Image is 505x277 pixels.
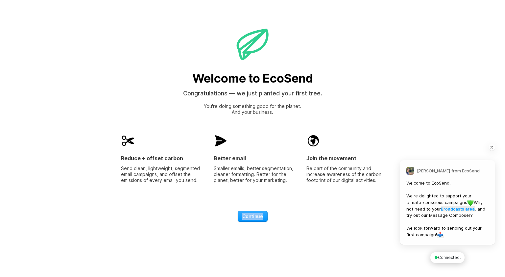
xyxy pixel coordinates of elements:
[192,73,313,84] h1: Welcome to EcoSend
[214,155,297,162] h3: Better email
[406,180,489,238] span: Welcome to EcoSend! We're delighted to support your climate-conscious campaigns Why not head to y...
[183,89,322,97] h2: Congratulations — we just planted your first tree.
[417,168,480,173] strong: [PERSON_NAME] from EcoSend
[238,211,268,222] a: Continue
[232,109,273,115] p: And your business.
[306,165,384,184] p: Be part of the community and increase awareness of the carbon footprint of our digital activities.
[214,165,297,184] p: Smaller emails, better segmentation, cleaner formatting. Better for the planet, better for your m...
[406,167,414,175] img: 1195e982e72a785d59f4226a955bb1ffd77109ac0f55be0250f2195c72c3e9ce
[121,155,204,162] h3: Reduce + offset carbon
[489,144,495,151] button: Dismiss
[441,206,475,212] a: Broadcasts area
[204,103,301,109] p: You're doing something good for the planet.
[467,199,474,206] img: :green_heart:
[242,213,263,220] span: Continue
[121,165,204,184] p: Send clean, lightweight, segmented email campaigns, and offset the emissions of every email you s...
[437,232,444,238] img: :outbox_tray:
[306,155,384,162] h3: Join the movement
